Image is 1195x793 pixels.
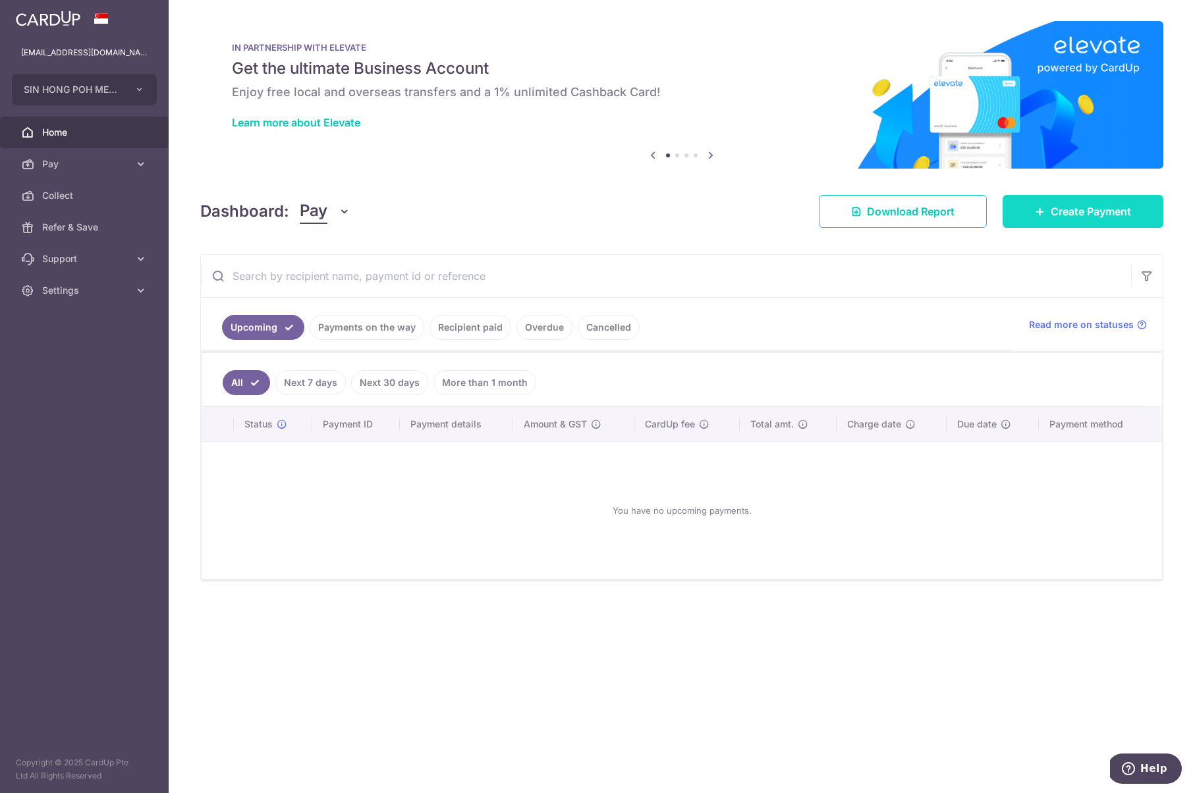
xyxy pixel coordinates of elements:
[200,200,289,223] h4: Dashboard:
[232,116,360,129] a: Learn more about Elevate
[312,407,400,441] th: Payment ID
[223,370,270,395] a: All
[300,199,350,224] button: Pay
[578,315,640,340] a: Cancelled
[244,418,273,431] span: Status
[42,252,129,265] span: Support
[42,126,129,139] span: Home
[516,315,572,340] a: Overdue
[351,370,428,395] a: Next 30 days
[867,204,955,219] span: Download Report
[232,42,1132,53] p: IN PARTNERSHIP WITH ELEVATE
[42,284,129,297] span: Settings
[847,418,901,431] span: Charge date
[275,370,346,395] a: Next 7 days
[232,58,1132,79] h5: Get the ultimate Business Account
[42,189,129,202] span: Collect
[310,315,424,340] a: Payments on the way
[12,74,157,105] button: SIN HONG POH METAL TRADING
[433,370,536,395] a: More than 1 month
[1051,204,1131,219] span: Create Payment
[217,452,1146,568] div: You have no upcoming payments.
[201,255,1131,297] input: Search by recipient name, payment id or reference
[1039,407,1162,441] th: Payment method
[1110,753,1182,786] iframe: Opens a widget where you can find more information
[222,315,304,340] a: Upcoming
[1029,318,1134,331] span: Read more on statuses
[1003,195,1163,228] a: Create Payment
[24,83,121,96] span: SIN HONG POH METAL TRADING
[645,418,695,431] span: CardUp fee
[750,418,794,431] span: Total amt.
[819,195,987,228] a: Download Report
[21,46,148,59] p: [EMAIL_ADDRESS][DOMAIN_NAME]
[200,21,1163,169] img: Renovation banner
[232,84,1132,100] h6: Enjoy free local and overseas transfers and a 1% unlimited Cashback Card!
[430,315,511,340] a: Recipient paid
[957,418,997,431] span: Due date
[1029,318,1147,331] a: Read more on statuses
[42,221,129,234] span: Refer & Save
[42,157,129,171] span: Pay
[300,199,327,224] span: Pay
[524,418,587,431] span: Amount & GST
[16,11,80,26] img: CardUp
[400,407,513,441] th: Payment details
